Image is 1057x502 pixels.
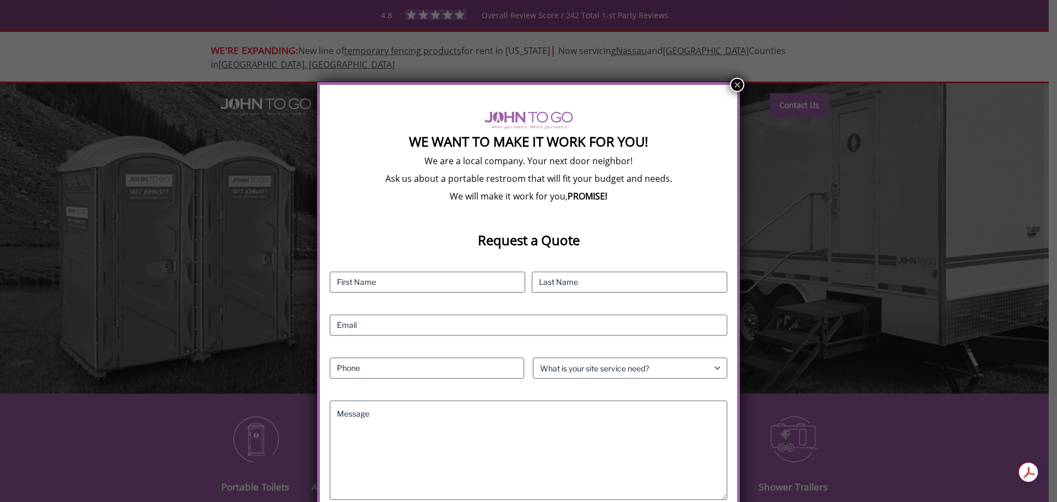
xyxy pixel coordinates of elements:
input: Phone [330,358,524,379]
button: Close [730,78,744,92]
strong: Request a Quote [478,231,580,249]
input: Last Name [532,272,727,293]
p: We will make it work for you, [330,190,727,202]
input: First Name [330,272,525,293]
strong: We Want To Make It Work For You! [409,132,648,150]
input: Email [330,315,727,336]
img: logo of viptogo [484,111,573,129]
p: Ask us about a portable restroom that will fit your budget and needs. [330,172,727,185]
p: We are a local company. Your next door neighbor! [330,155,727,167]
b: PROMISE! [568,190,607,202]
